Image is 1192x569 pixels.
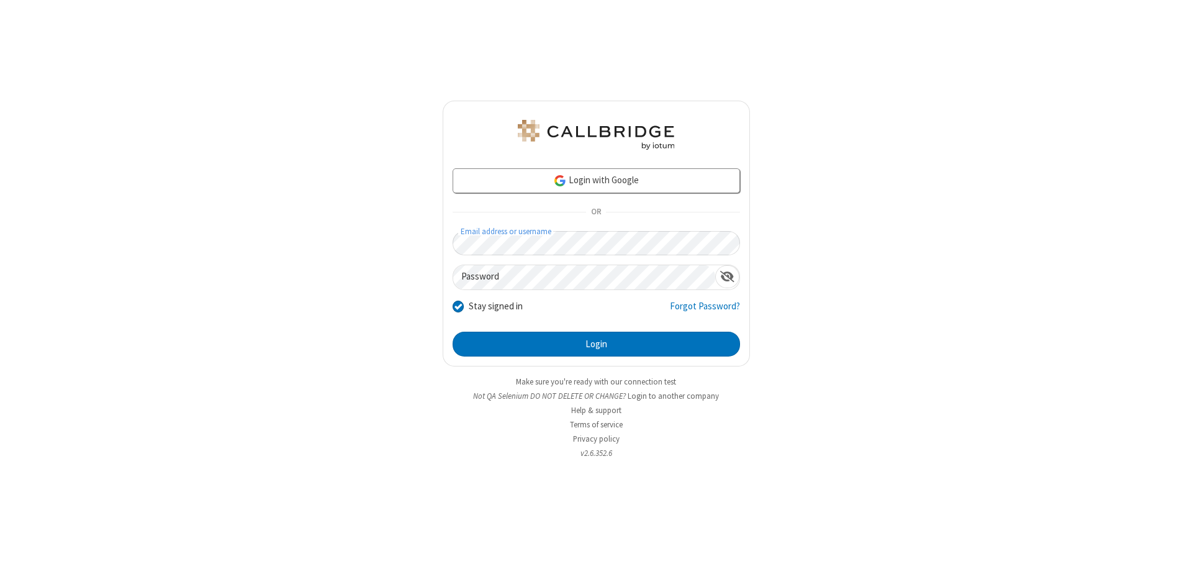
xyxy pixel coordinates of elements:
a: Help & support [571,405,621,416]
a: Login with Google [453,168,740,193]
li: Not QA Selenium DO NOT DELETE OR CHANGE? [443,390,750,402]
input: Password [453,265,715,289]
span: OR [586,204,606,221]
button: Login [453,332,740,357]
a: Forgot Password? [670,299,740,323]
img: QA Selenium DO NOT DELETE OR CHANGE [515,120,677,150]
li: v2.6.352.6 [443,447,750,459]
a: Make sure you're ready with our connection test [516,376,676,387]
label: Stay signed in [469,299,523,314]
input: Email address or username [453,231,740,255]
div: Show password [715,265,739,288]
a: Terms of service [570,419,623,430]
img: google-icon.png [553,174,567,188]
button: Login to another company [628,390,719,402]
a: Privacy policy [573,434,620,444]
